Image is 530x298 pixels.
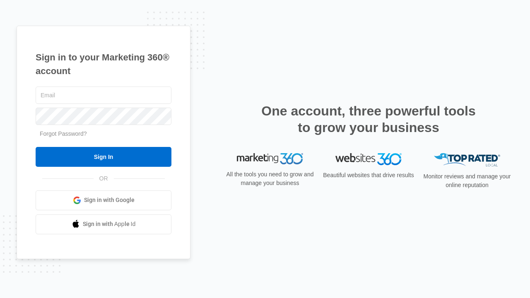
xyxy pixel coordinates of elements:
[84,196,135,204] span: Sign in with Google
[40,130,87,137] a: Forgot Password?
[335,153,402,165] img: Websites 360
[36,147,171,167] input: Sign In
[36,87,171,104] input: Email
[36,214,171,234] a: Sign in with Apple Id
[259,103,478,136] h2: One account, three powerful tools to grow your business
[322,171,415,180] p: Beautiful websites that drive results
[83,220,136,228] span: Sign in with Apple Id
[421,172,513,190] p: Monitor reviews and manage your online reputation
[36,50,171,78] h1: Sign in to your Marketing 360® account
[434,153,500,167] img: Top Rated Local
[94,174,114,183] span: OR
[237,153,303,165] img: Marketing 360
[224,170,316,187] p: All the tools you need to grow and manage your business
[36,190,171,210] a: Sign in with Google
